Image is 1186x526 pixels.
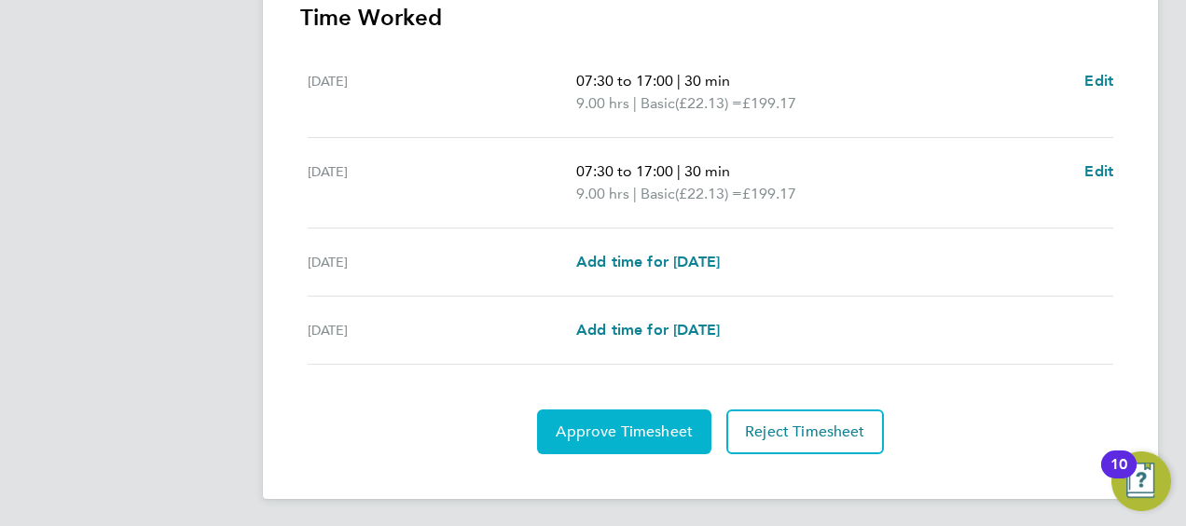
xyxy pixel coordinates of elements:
[576,319,720,341] a: Add time for [DATE]
[684,72,730,90] span: 30 min
[726,409,884,454] button: Reject Timesheet
[576,185,629,202] span: 9.00 hrs
[308,70,576,115] div: [DATE]
[675,185,742,202] span: (£22.13) =
[576,162,673,180] span: 07:30 to 17:00
[1110,464,1127,489] div: 10
[300,3,1121,33] h3: Time Worked
[677,162,681,180] span: |
[1084,162,1113,180] span: Edit
[633,94,637,112] span: |
[308,251,576,273] div: [DATE]
[576,251,720,273] a: Add time for [DATE]
[556,422,693,441] span: Approve Timesheet
[742,185,796,202] span: £199.17
[633,185,637,202] span: |
[684,162,730,180] span: 30 min
[677,72,681,90] span: |
[1084,70,1113,92] a: Edit
[1111,451,1171,511] button: Open Resource Center, 10 new notifications
[308,319,576,341] div: [DATE]
[576,253,720,270] span: Add time for [DATE]
[742,94,796,112] span: £199.17
[641,183,675,205] span: Basic
[745,422,865,441] span: Reject Timesheet
[1084,72,1113,90] span: Edit
[308,160,576,205] div: [DATE]
[576,94,629,112] span: 9.00 hrs
[641,92,675,115] span: Basic
[576,72,673,90] span: 07:30 to 17:00
[537,409,711,454] button: Approve Timesheet
[576,321,720,339] span: Add time for [DATE]
[675,94,742,112] span: (£22.13) =
[1084,160,1113,183] a: Edit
